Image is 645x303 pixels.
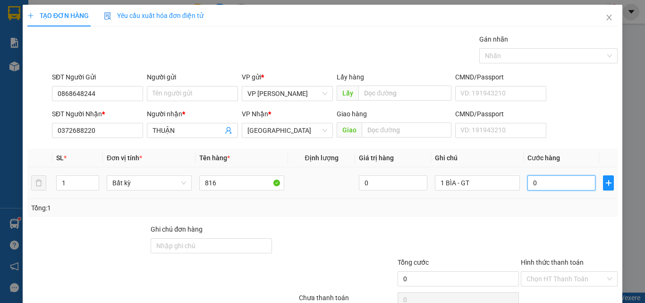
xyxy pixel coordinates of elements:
button: delete [31,175,46,190]
input: 0 [359,175,427,190]
div: SĐT Người Gửi [52,72,143,82]
label: Hình thức thanh toán [521,259,584,266]
button: plus [603,175,614,190]
span: Bất kỳ [112,176,186,190]
label: Gán nhãn [479,35,508,43]
span: Yêu cầu xuất hóa đơn điện tử [104,12,204,19]
span: Giao hàng [337,110,367,118]
img: icon [104,12,111,20]
span: close [605,14,613,21]
span: Định lượng [305,154,338,162]
input: Dọc đường [358,86,451,101]
span: SL [56,154,64,162]
input: VD: Bàn, Ghế [199,175,284,190]
span: Sài Gòn [247,123,327,138]
div: CMND/Passport [455,72,546,82]
th: Ghi chú [431,149,524,167]
div: VP gửi [242,72,333,82]
span: Tên hàng [199,154,230,162]
div: CMND/Passport [455,109,546,119]
span: Cước hàng [527,154,560,162]
label: Ghi chú đơn hàng [151,225,203,233]
input: Dọc đường [362,122,451,138]
div: SĐT Người Nhận [52,109,143,119]
span: Lấy hàng [337,73,364,81]
span: Giá trị hàng [359,154,394,162]
span: Giao [337,122,362,138]
span: plus [27,12,34,19]
button: Close [596,5,622,31]
span: plus [603,179,613,187]
span: Đơn vị tính [107,154,142,162]
span: Tổng cước [398,259,429,266]
div: Tổng: 1 [31,203,250,213]
div: Người nhận [147,109,238,119]
div: Người gửi [147,72,238,82]
span: VP Nhận [242,110,268,118]
span: TẠO ĐƠN HÀNG [27,12,89,19]
input: Ghi Chú [435,175,520,190]
span: VP Phan Rí [247,87,327,101]
input: Ghi chú đơn hàng [151,238,272,253]
span: Lấy [337,86,358,101]
span: user-add [225,127,232,134]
